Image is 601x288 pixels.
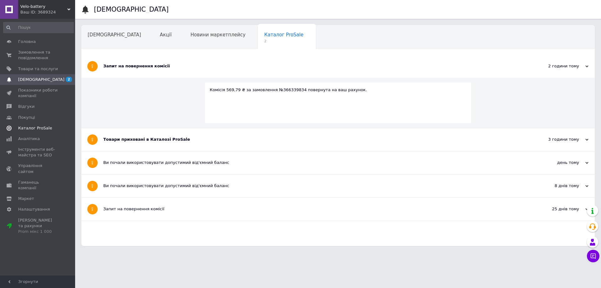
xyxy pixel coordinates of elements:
[526,63,588,69] div: 2 години тому
[18,217,58,235] span: [PERSON_NAME] та рахунки
[18,66,58,72] span: Товари та послуги
[264,32,303,38] span: Каталог ProSale
[18,180,58,191] span: Гаманець компанії
[103,183,526,189] div: Ви почали використовувати допустимий від'ємний баланс
[526,160,588,165] div: день тому
[18,115,35,120] span: Покупці
[18,207,50,212] span: Налаштування
[526,183,588,189] div: 8 днів тому
[18,196,34,202] span: Маркет
[103,206,526,212] div: Запит на повернення комісії
[264,39,303,44] span: 2
[160,32,172,38] span: Акції
[18,163,58,174] span: Управління сайтом
[103,63,526,69] div: Запит на повернення комісії
[3,22,74,33] input: Пошук
[18,147,58,158] span: Інструменти веб-майстра та SEO
[587,250,599,262] button: Чат з покупцем
[18,87,58,99] span: Показники роботи компанії
[103,160,526,165] div: Ви почали використовувати допустимий від'ємний баланс
[20,9,75,15] div: Ваш ID: 3689324
[18,39,36,45] span: Головна
[20,4,67,9] span: Velo-battery
[103,137,526,142] div: Товари приховані в Каталозі ProSale
[526,137,588,142] div: 3 години тому
[88,32,141,38] span: [DEMOGRAPHIC_DATA]
[94,6,169,13] h1: [DEMOGRAPHIC_DATA]
[18,104,34,109] span: Відгуки
[18,77,64,82] span: [DEMOGRAPHIC_DATA]
[18,136,40,142] span: Аналітика
[190,32,245,38] span: Новини маркетплейсу
[526,206,588,212] div: 25 днів тому
[18,229,58,234] div: Prom мікс 1 000
[66,77,72,82] span: 2
[18,125,52,131] span: Каталог ProSale
[18,50,58,61] span: Замовлення та повідомлення
[210,87,466,93] div: Комісія 569,79 ₴ за замовлення №366339834 повернута на ваш рахунок.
